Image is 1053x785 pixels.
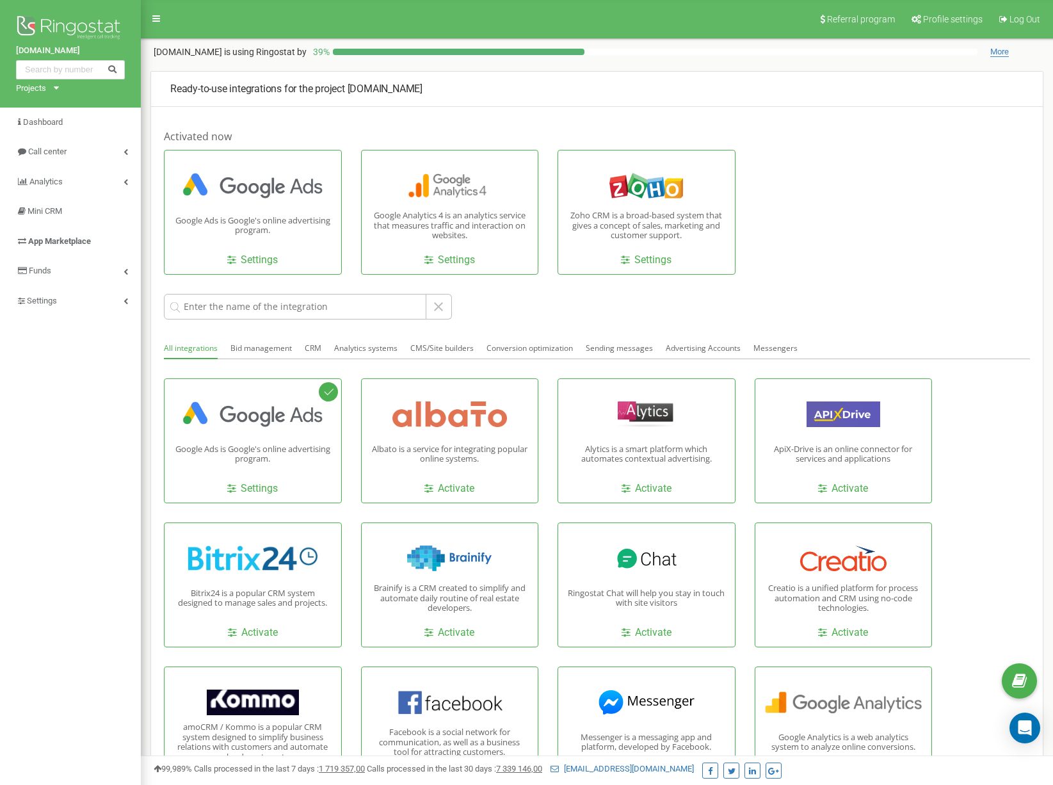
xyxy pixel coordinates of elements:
a: Activate [622,482,671,496]
p: Zoho CRM is a broad-based system that gives a concept of ​​sales, marketing and customer support. [568,211,725,241]
p: Google Ads is Google's online advertising program. [174,444,332,464]
span: Log Out [1009,14,1040,24]
span: 99,989% [154,764,192,773]
a: Activate [818,626,868,640]
a: Activate [424,482,474,496]
span: Ready-to-use integrations for the project [170,83,345,95]
a: [EMAIL_ADDRESS][DOMAIN_NAME] [551,764,694,773]
p: 39 % [307,45,333,58]
p: amoCRM / Kommo is a popular CRM system designed to simplify business relations with customers and... [174,722,332,762]
a: [DOMAIN_NAME] [16,45,125,57]
p: Creatio is a unified platform for process automation and CRM using no-code technologies. [765,583,922,613]
span: Calls processed in the last 7 days : [194,764,365,773]
button: Analytics systems [334,339,398,358]
span: Calls processed in the last 30 days : [367,764,542,773]
span: is using Ringostat by [224,47,307,57]
a: Activate [228,626,278,640]
p: Google Ads is Google's online advertising program. [174,216,332,236]
a: Settings [227,482,278,496]
span: Mini CRM [28,206,62,216]
span: Call center [28,147,67,156]
span: Profile settings [923,14,983,24]
button: Sending messages [586,339,653,358]
p: Alytics is a smart platform which automates contextual advertising. [568,444,725,464]
input: Enter the name of the integration [164,294,426,320]
span: Funds [29,266,51,275]
span: Dashboard [23,117,63,127]
button: Conversion optimization [486,339,573,358]
a: Activate [818,482,868,496]
span: Referral program [827,14,895,24]
span: More [990,47,1009,57]
button: CRM [305,339,321,358]
p: Ringostat Chat will help you stay in touch with site visitors [568,588,725,608]
span: App Marketplace [28,236,91,246]
span: Settings [27,296,57,305]
h1: Activated now [164,129,1030,143]
p: ApiX-Drive is an online connector for services and applications [765,444,922,464]
p: Google Analytics is a web analytics system to analyze online conversions. [765,732,922,752]
button: Messengers [753,339,798,358]
p: Messenger is a messaging app and platform, developed by Facebook. [568,732,725,752]
a: Settings [621,253,671,268]
u: 1 719 357,00 [319,764,365,773]
p: [DOMAIN_NAME] [154,45,307,58]
img: Ringostat logo [16,13,125,45]
button: All integrations [164,339,218,359]
a: Activate [424,626,474,640]
button: CMS/Site builders [410,339,474,358]
p: Brainify is a CRM created to simplify and automate daily routine of real estate developers. [371,583,529,613]
p: [DOMAIN_NAME] [170,82,1024,97]
a: Settings [424,253,475,268]
p: Bitrix24 is a popular CRM system designed to manage sales and projects. [174,588,332,608]
a: Settings [227,253,278,268]
a: Activate [622,626,671,640]
div: Open Intercom Messenger [1009,713,1040,743]
p: Facebook is a social network for communication, as well as a business tool for attracting customers. [371,727,529,757]
p: Albato is a service for integrating popular online systems. [371,444,529,464]
div: Projects [16,83,46,95]
button: Bid management [230,339,292,358]
span: Analytics [29,177,63,186]
button: Advertising Accounts [666,339,741,358]
input: Search by number [16,60,125,79]
u: 7 339 146,00 [496,764,542,773]
p: Google Analytics 4 is an analytics service that measures traffic and interaction on websites. [371,211,529,241]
